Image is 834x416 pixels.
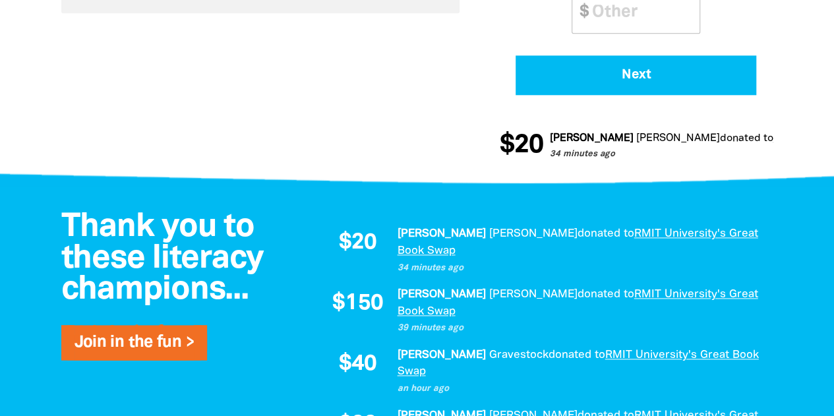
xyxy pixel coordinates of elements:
[489,289,577,299] em: [PERSON_NAME]
[397,350,485,360] em: [PERSON_NAME]
[61,212,264,305] span: Thank you to these literacy champions...
[577,289,634,299] span: donated to
[499,125,773,167] div: Donation stream
[397,289,485,299] em: [PERSON_NAME]
[74,335,194,350] a: Join in the fun >
[489,229,577,239] em: [PERSON_NAME]
[546,134,630,143] em: [PERSON_NAME]
[397,289,758,316] a: RMIT University's Great Book Swap
[632,134,716,143] em: [PERSON_NAME]
[489,350,548,360] em: Gravestock
[397,229,485,239] em: [PERSON_NAME]
[339,353,376,376] span: $40
[332,293,383,315] span: $150
[339,232,376,254] span: $20
[516,55,756,95] button: Pay with Credit Card
[397,322,760,335] p: 39 minutes ago
[397,382,760,396] p: an hour ago
[397,262,760,275] p: 34 minutes ago
[577,229,634,239] span: donated to
[548,350,605,360] span: donated to
[397,229,758,256] a: RMIT University's Great Book Swap
[496,133,539,159] span: $20
[716,134,769,143] span: donated to
[534,69,738,82] span: Next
